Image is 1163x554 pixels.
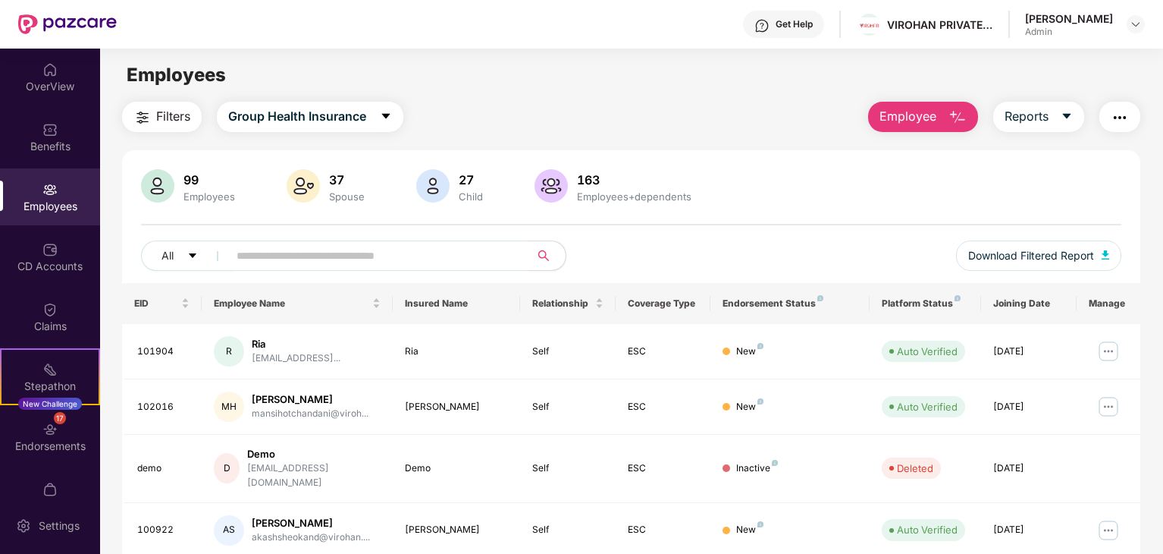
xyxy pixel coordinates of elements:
[858,17,880,33] img: Virohan%20logo%20(1).jpg
[736,461,778,476] div: Inactive
[405,345,508,359] div: Ria
[228,107,366,126] span: Group Health Insurance
[993,345,1064,359] div: [DATE]
[380,110,392,124] span: caret-down
[723,297,857,310] div: Endorsement Status
[817,295,823,301] img: svg+xml;base64,PHN2ZyB4bWxucz0iaHR0cDovL3d3dy53My5vcmcvMjAwMC9zdmciIHdpZHRoPSI4IiBoZWlnaHQ9IjgiIH...
[532,461,603,476] div: Self
[214,515,244,546] div: AS
[532,297,592,310] span: Relationship
[948,109,967,127] img: svg+xml;base64,PHN2ZyB4bWxucz0iaHR0cDovL3d3dy53My5vcmcvMjAwMC9zdmciIHhtbG5zOnhsaW5rPSJodHRwOi8vd3...
[532,400,603,414] div: Self
[161,247,174,264] span: All
[156,107,190,126] span: Filters
[127,64,226,86] span: Employees
[16,518,31,534] img: svg+xml;base64,PHN2ZyBpZD0iU2V0dGluZy0yMHgyMCIgeG1sbnM9Imh0dHA6Ly93d3cudzMub3JnLzIwMDAvc3ZnIiB3aW...
[252,407,368,421] div: mansihotchandani@viroh...
[137,400,190,414] div: 102016
[628,523,699,537] div: ESC
[247,447,381,461] div: Demo
[1025,11,1113,26] div: [PERSON_NAME]
[416,169,450,203] img: svg+xml;base64,PHN2ZyB4bWxucz0iaHR0cDovL3d3dy53My5vcmcvMjAwMC9zdmciIHhtbG5zOnhsaW5rPSJodHRwOi8vd3...
[326,190,368,203] div: Spouse
[1005,107,1049,126] span: Reports
[754,18,770,33] img: svg+xml;base64,PHN2ZyBpZD0iSGVscC0zMngzMiIgeG1sbnM9Imh0dHA6Ly93d3cudzMub3JnLzIwMDAvc3ZnIiB3aWR0aD...
[252,516,370,530] div: [PERSON_NAME]
[42,422,58,437] img: svg+xml;base64,PHN2ZyBpZD0iRW5kb3JzZW1lbnRzIiB4bWxucz0iaHR0cDovL3d3dy53My5vcmcvMjAwMC9zdmciIHdpZH...
[214,297,369,310] span: Employee Name
[955,295,961,301] img: svg+xml;base64,PHN2ZyB4bWxucz0iaHR0cDovL3d3dy53My5vcmcvMjAwMC9zdmciIHdpZHRoPSI4IiBoZWlnaHQ9IjgiIH...
[528,250,558,262] span: search
[897,461,933,476] div: Deleted
[1061,110,1073,124] span: caret-down
[897,522,958,537] div: Auto Verified
[532,345,603,359] div: Self
[42,242,58,257] img: svg+xml;base64,PHN2ZyBpZD0iQ0RfQWNjb3VudHMiIGRhdGEtbmFtZT0iQ0QgQWNjb3VudHMiIHhtbG5zPSJodHRwOi8vd3...
[1130,18,1142,30] img: svg+xml;base64,PHN2ZyBpZD0iRHJvcGRvd24tMzJ4MzIiIHhtbG5zPSJodHRwOi8vd3d3LnczLm9yZy8yMDAwL3N2ZyIgd2...
[247,461,381,490] div: [EMAIL_ADDRESS][DOMAIN_NAME]
[628,400,699,414] div: ESC
[574,190,694,203] div: Employees+dependents
[534,169,568,203] img: svg+xml;base64,PHN2ZyB4bWxucz0iaHR0cDovL3d3dy53My5vcmcvMjAwMC9zdmciIHhtbG5zOnhsaW5rPSJodHRwOi8vd3...
[214,453,240,483] div: D
[1102,250,1109,260] img: svg+xml;base64,PHN2ZyB4bWxucz0iaHR0cDovL3d3dy53My5vcmcvMjAwMC9zdmciIHhtbG5zOnhsaW5rPSJodHRwOi8vd3...
[574,172,694,187] div: 163
[868,102,978,132] button: Employee
[141,241,234,271] button: Allcaret-down
[42,182,58,197] img: svg+xml;base64,PHN2ZyBpZD0iRW1wbG95ZWVzIiB4bWxucz0iaHR0cDovL3d3dy53My5vcmcvMjAwMC9zdmciIHdpZHRoPS...
[326,172,368,187] div: 37
[42,302,58,317] img: svg+xml;base64,PHN2ZyBpZD0iQ2xhaW0iIHhtbG5zPSJodHRwOi8vd3d3LnczLm9yZy8yMDAwL3N2ZyIgd2lkdGg9IjIwIi...
[776,18,813,30] div: Get Help
[217,102,403,132] button: Group Health Insurancecaret-down
[133,109,152,127] img: svg+xml;base64,PHN2ZyB4bWxucz0iaHR0cDovL3d3dy53My5vcmcvMjAwMC9zdmciIHdpZHRoPSIyNCIgaGVpZ2h0PSIyNC...
[214,392,244,422] div: MH
[134,297,178,310] span: EID
[405,400,508,414] div: [PERSON_NAME]
[456,190,486,203] div: Child
[287,169,320,203] img: svg+xml;base64,PHN2ZyB4bWxucz0iaHR0cDovL3d3dy53My5vcmcvMjAwMC9zdmciIHhtbG5zOnhsaW5rPSJodHRwOi8vd3...
[405,461,508,476] div: Demo
[897,399,958,414] div: Auto Verified
[252,392,368,407] div: [PERSON_NAME]
[993,523,1064,537] div: [DATE]
[180,172,238,187] div: 99
[122,283,202,324] th: EID
[18,14,117,34] img: New Pazcare Logo
[757,521,763,527] img: svg+xml;base64,PHN2ZyB4bWxucz0iaHR0cDovL3d3dy53My5vcmcvMjAwMC9zdmciIHdpZHRoPSI4IiBoZWlnaHQ9IjgiIH...
[1096,518,1121,543] img: manageButton
[628,345,699,359] div: ESC
[252,530,370,545] div: akashsheokand@virohan....
[405,523,508,537] div: [PERSON_NAME]
[882,297,969,310] div: Platform Status
[137,345,190,359] div: 101904
[1096,395,1121,419] img: manageButton
[772,460,778,466] img: svg+xml;base64,PHN2ZyB4bWxucz0iaHR0cDovL3d3dy53My5vcmcvMjAwMC9zdmciIHdpZHRoPSI4IiBoZWlnaHQ9IjgiIH...
[18,398,82,410] div: New Challenge
[1111,109,1129,127] img: svg+xml;base64,PHN2ZyB4bWxucz0iaHR0cDovL3d3dy53My5vcmcvMjAwMC9zdmciIHdpZHRoPSIyNCIgaGVpZ2h0PSIyNC...
[879,107,936,126] span: Employee
[897,344,958,359] div: Auto Verified
[993,102,1084,132] button: Reportscaret-down
[2,379,99,394] div: Stepathon
[54,412,66,424] div: 17
[981,283,1077,324] th: Joining Date
[34,518,84,534] div: Settings
[1025,26,1113,38] div: Admin
[252,351,340,366] div: [EMAIL_ADDRESS]...
[141,169,174,203] img: svg+xml;base64,PHN2ZyB4bWxucz0iaHR0cDovL3d3dy53My5vcmcvMjAwMC9zdmciIHhtbG5zOnhsaW5rPSJodHRwOi8vd3...
[137,461,190,476] div: demo
[122,102,202,132] button: Filters
[628,461,699,476] div: ESC
[214,336,244,367] div: R
[616,283,711,324] th: Coverage Type
[993,461,1064,476] div: [DATE]
[736,523,763,537] div: New
[187,250,198,263] span: caret-down
[993,400,1064,414] div: [DATE]
[528,241,566,271] button: search
[968,247,1094,264] span: Download Filtered Report
[180,190,238,203] div: Employees
[252,337,340,351] div: Ria
[757,398,763,404] img: svg+xml;base64,PHN2ZyB4bWxucz0iaHR0cDovL3d3dy53My5vcmcvMjAwMC9zdmciIHdpZHRoPSI4IiBoZWlnaHQ9IjgiIH...
[42,122,58,137] img: svg+xml;base64,PHN2ZyBpZD0iQmVuZWZpdHMiIHhtbG5zPSJodHRwOi8vd3d3LnczLm9yZy8yMDAwL3N2ZyIgd2lkdGg9Ij...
